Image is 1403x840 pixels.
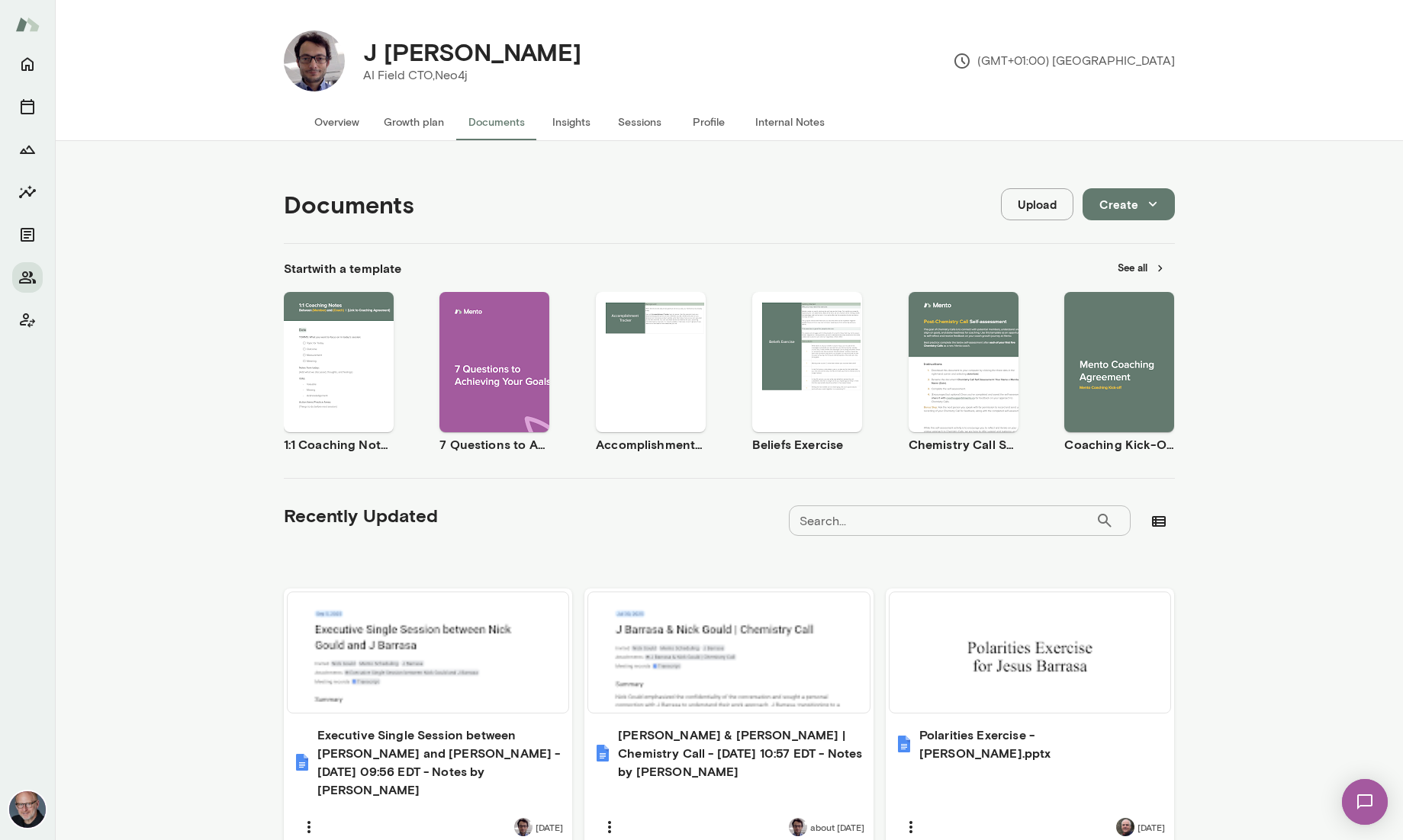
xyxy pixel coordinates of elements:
img: J Barrasa [789,818,807,836]
img: Mento [15,10,40,39]
img: J Barrasa [284,30,345,91]
h6: Accomplishment Tracker [596,435,706,454]
h6: Beliefs Exercise [752,435,862,454]
button: Client app [12,305,43,335]
button: Internal Notes [743,104,837,140]
img: J Barrasa [514,818,533,836]
h6: 1:1 Coaching Notes [284,435,394,454]
button: Home [12,49,43,79]
h6: Polarities Exercise - [PERSON_NAME].pptx [919,726,1166,762]
span: [DATE] [1138,821,1165,833]
button: Overview [302,104,372,140]
img: J Barrasa & Nick Gould | Chemistry Call - 2025/07/30 10:57 EDT - Notes by Gemini [594,744,612,762]
button: Members [12,262,43,293]
h6: Start with a template [284,259,402,277]
button: Growth plan [372,104,456,140]
img: Rick Waldron [1116,818,1134,836]
button: Create [1083,188,1175,220]
p: AI Field CTO, Neo4j [363,66,581,85]
h5: Recently Updated [284,503,438,527]
img: Polarities Exercise - Jesus Barrasa.pptx [895,735,913,753]
button: Insights [12,177,43,207]
h6: Coaching Kick-Off | Coaching Agreement [1064,435,1174,454]
button: Growth Plan [12,134,43,165]
p: (GMT+01:00) [GEOGRAPHIC_DATA] [953,52,1175,70]
button: Insights [537,104,606,140]
button: Documents [12,220,43,250]
button: Profile [674,104,743,140]
button: See all [1109,256,1175,280]
img: Executive Single Session between Nick Gould and J Barrasa - 2025/09/05 09:56 EDT - Notes by Gemini [293,753,311,771]
h6: 7 Questions to Achieving Your Goals [439,435,549,454]
button: Documents [456,104,537,140]
h6: Executive Single Session between [PERSON_NAME] and [PERSON_NAME] - [DATE] 09:56 EDT - Notes by [P... [317,726,564,799]
h6: [PERSON_NAME] & [PERSON_NAME] | Chemistry Call - [DATE] 10:57 EDT - Notes by [PERSON_NAME] [618,726,864,781]
button: Sessions [12,91,43,122]
img: Nick Gould [9,791,46,828]
button: Sessions [606,104,674,140]
h4: J [PERSON_NAME] [363,37,581,66]
span: [DATE] [536,821,563,833]
button: Upload [1001,188,1073,220]
span: about [DATE] [810,821,864,833]
h4: Documents [284,190,414,219]
h6: Chemistry Call Self-Assessment [Coaches only] [909,435,1018,454]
